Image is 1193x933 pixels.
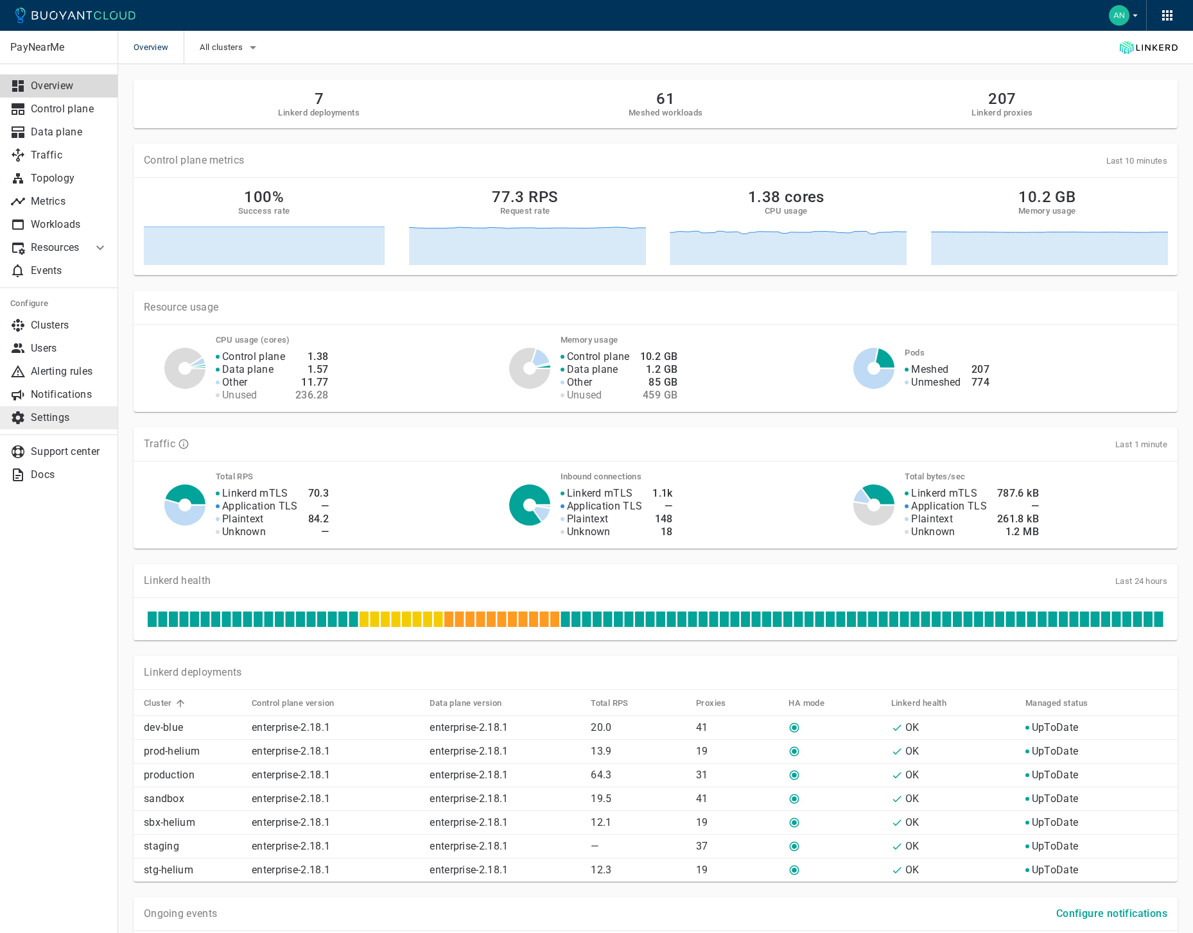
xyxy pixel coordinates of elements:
[200,38,261,57] button: All clusters
[591,816,686,829] p: 12.1
[31,126,108,139] p: Data plane
[997,487,1039,500] h4: 787.6 kB
[31,149,108,162] p: Traffic
[971,90,1032,108] h2: 207
[567,500,643,513] p: Application TLS
[244,188,284,206] h2: 100%
[308,487,329,500] h4: 70.3
[788,698,841,709] span: HA mode
[652,526,673,538] h4: 18
[144,792,241,805] p: sandbox
[640,350,678,363] h4: 10.2 GB
[905,721,919,734] p: OK
[238,206,290,216] h5: Success rate
[696,792,778,805] p: 41
[1025,698,1088,708] h5: Managed status
[144,438,175,450] p: Traffic
[144,769,241,782] p: production
[10,41,107,54] p: PayNearMe
[144,907,217,920] p: Ongoing events
[629,108,702,118] h5: Meshed workloads
[430,745,508,757] a: enterprise-2.18.1
[591,864,686,877] p: 12.3
[278,90,360,108] h2: 7
[252,698,351,709] span: Control plane version
[430,769,508,781] a: enterprise-2.18.1
[31,388,108,401] p: Notifications
[652,500,673,513] h4: —
[144,698,189,709] span: Cluster
[31,172,108,185] p: Topology
[591,698,645,709] span: Total RPS
[927,188,1168,265] a: 10.2 GBMemory usage
[696,816,778,829] p: 19
[31,365,108,378] p: Alerting rules
[1032,745,1078,758] p: UpToDate
[252,745,330,757] a: enterprise-2.18.1
[405,188,646,265] a: 77.3 RPSRequest rate
[765,206,808,216] h5: CPU usage
[144,864,241,877] p: stg-helium
[891,698,947,708] h5: Linkerd health
[696,745,778,758] p: 19
[500,206,550,216] h5: Request rate
[144,840,241,853] p: staging
[222,389,257,402] p: Unused
[134,31,184,64] span: Overview
[252,769,330,781] a: enterprise-2.18.1
[640,376,678,389] h4: 85 GB
[591,698,629,708] h5: Total RPS
[696,864,778,877] p: 19
[31,342,108,355] p: Users
[696,840,778,853] p: 37
[10,298,108,309] h5: Configure
[1051,907,1172,919] a: Configure notifications
[144,721,241,734] p: dev-blue
[640,389,678,402] h4: 459 GB
[278,108,360,118] h5: Linkerd deployments
[696,698,743,709] span: Proxies
[31,80,108,92] p: Overview
[31,195,108,208] p: Metrics
[252,840,330,852] a: enterprise-2.18.1
[971,376,989,389] h4: 774
[652,487,673,500] h4: 1.1k
[1018,188,1075,206] h2: 10.2 GB
[666,188,907,265] a: 1.38 coresCPU usage
[252,792,330,805] a: enterprise-2.18.1
[911,513,953,526] p: Plaintext
[308,513,329,526] h4: 84.2
[200,42,245,53] span: All clusters
[1032,792,1078,805] p: UpToDate
[1025,698,1105,709] span: Managed status
[31,411,108,424] p: Settings
[911,376,961,389] p: Unmeshed
[905,769,919,782] p: OK
[144,574,211,587] p: Linkerd health
[295,363,328,376] h4: 1.57
[31,319,108,332] p: Clusters
[222,500,298,513] p: Application TLS
[252,721,330,733] a: enterprise-2.18.1
[222,376,248,389] p: Other
[696,769,778,782] p: 31
[971,363,989,376] h4: 207
[640,363,678,376] h4: 1.2 GB
[997,500,1039,513] h4: —
[696,698,726,708] h5: Proxies
[567,363,618,376] p: Data plane
[997,526,1039,538] h4: 1.2 MB
[144,301,1167,314] p: Resource usage
[567,389,602,402] p: Unused
[178,438,189,450] svg: TLS data is compiled from traffic seen by Linkerd proxies. RPS and TCP bytes reflect both inbound...
[295,350,328,363] h4: 1.38
[891,698,964,709] span: Linkerd health
[911,500,987,513] p: Application TLS
[567,526,611,538] p: Unknown
[1032,816,1078,829] p: UpToDate
[1051,902,1172,925] button: Configure notifications
[222,526,266,538] p: Unknown
[1106,156,1168,166] span: Last 10 minutes
[696,721,778,734] p: 41
[222,363,274,376] p: Data plane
